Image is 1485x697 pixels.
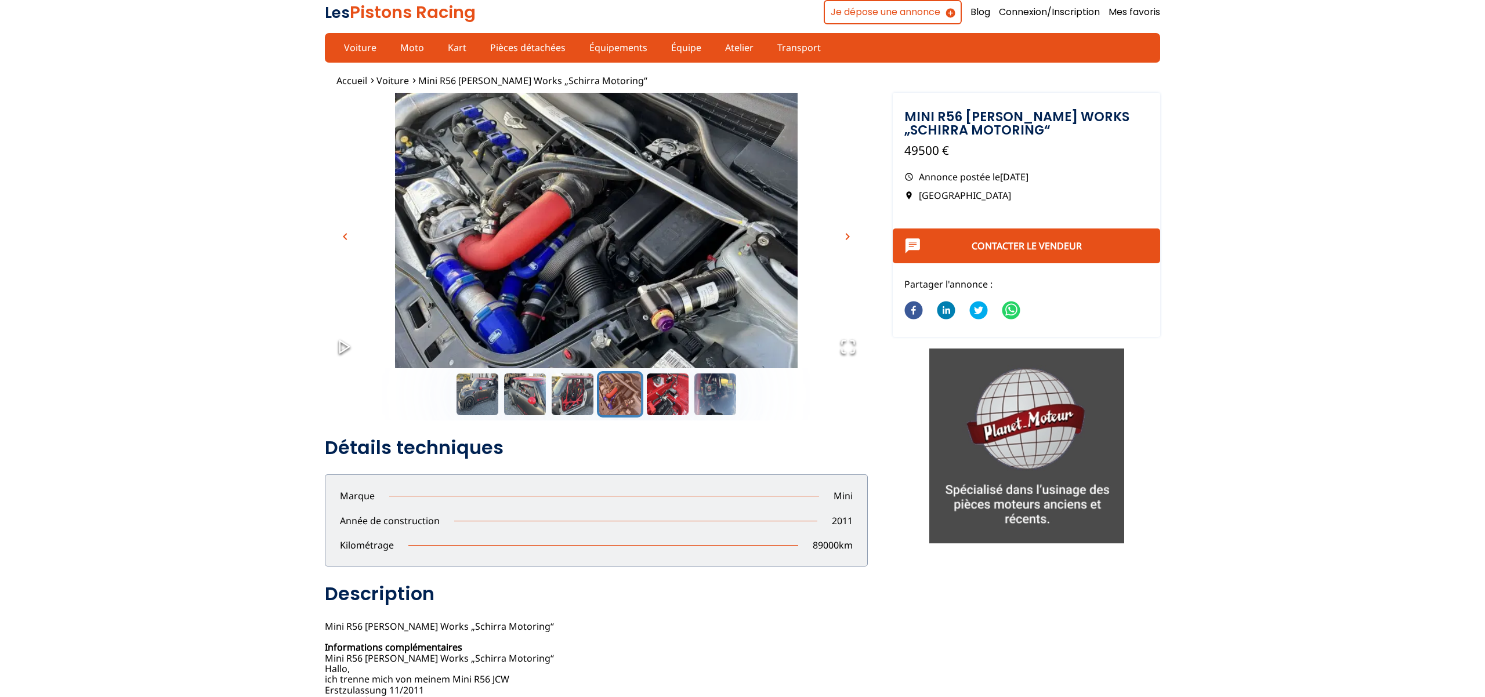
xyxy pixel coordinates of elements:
div: Thumbnail Navigation [325,371,868,418]
h2: Détails techniques [325,436,868,459]
button: Open Fullscreen [828,327,868,368]
a: Atelier [718,38,761,57]
a: Pièces détachées [483,38,573,57]
h2: Description [325,582,868,605]
button: Go to Slide 1 [454,371,501,418]
a: Moto [393,38,432,57]
p: 49500 € [904,142,1149,159]
p: Marque [325,489,389,502]
button: Go to Slide 5 [644,371,691,418]
a: Connexion/Inscription [999,6,1100,19]
img: image [325,93,868,394]
p: 89000 km [798,539,867,551]
a: Blog [970,6,990,19]
p: Année de construction [325,514,454,527]
a: Équipe [664,38,709,57]
a: LesPistons Racing [325,1,476,24]
button: chevron_left [336,228,354,245]
a: Contacter le vendeur [972,239,1082,252]
button: Go to Slide 6 [692,371,738,418]
span: chevron_left [338,230,352,244]
button: whatsapp [1002,293,1020,328]
a: Transport [770,38,828,57]
a: Kart [440,38,474,57]
b: Informations complémentaires [325,641,462,654]
a: Équipements [582,38,655,57]
a: Mes favoris [1109,6,1160,19]
a: Voiture [336,38,384,57]
button: Go to Slide 4 [597,371,643,418]
button: linkedin [937,293,955,328]
button: twitter [969,293,988,328]
button: Go to Slide 3 [549,371,596,418]
button: Play or Pause Slideshow [325,327,364,368]
button: chevron_right [839,228,856,245]
a: Voiture [376,74,409,87]
a: Mini R56 [PERSON_NAME] Works „Schirra Motoring“ [418,74,647,87]
div: Go to Slide 4 [325,93,868,368]
span: Les [325,2,350,23]
p: Annonce postée le [DATE] [904,170,1149,183]
p: Mini [819,489,867,502]
span: chevron_right [841,230,854,244]
p: Kilométrage [325,539,408,551]
button: Go to Slide 2 [502,371,548,418]
p: 2011 [817,514,867,527]
a: Accueil [336,74,367,87]
p: [GEOGRAPHIC_DATA] [904,189,1149,202]
p: Partager l'annonce : [904,278,1149,291]
h1: Mini R56 [PERSON_NAME] Works „Schirra Motoring“ [904,110,1149,136]
button: facebook [904,293,923,328]
button: Contacter le vendeur [893,228,1160,263]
